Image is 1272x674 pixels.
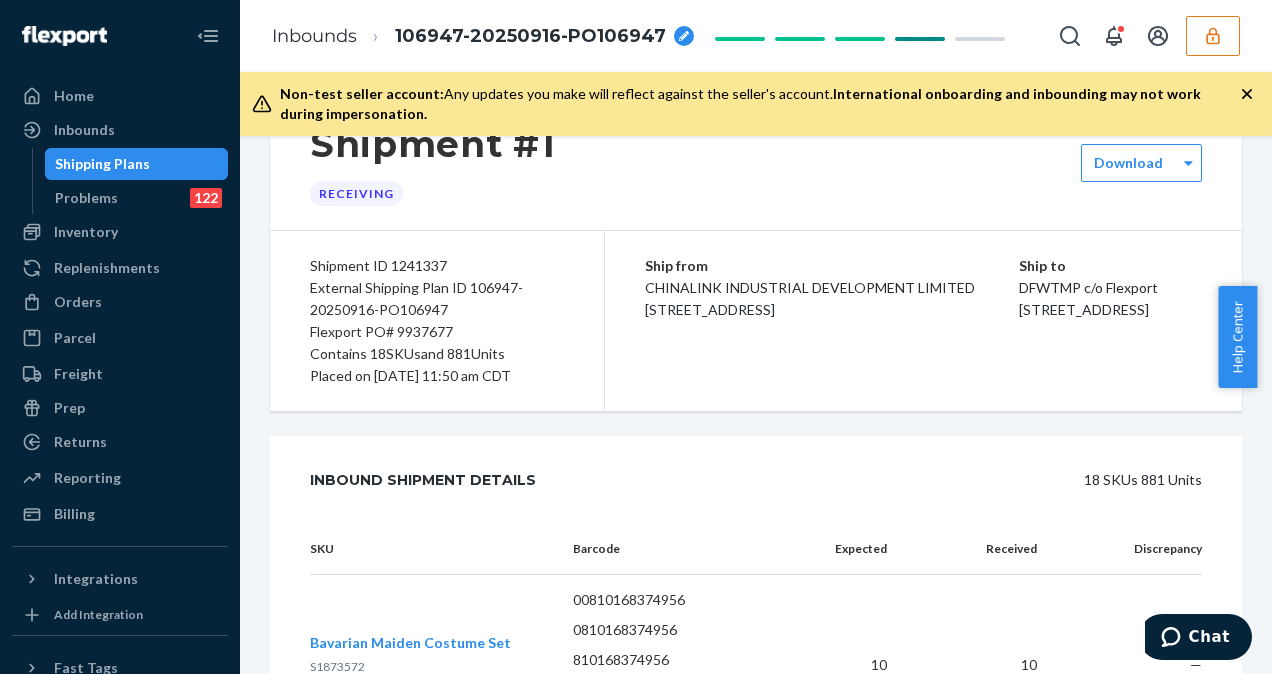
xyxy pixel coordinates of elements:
a: Parcel [12,322,228,354]
a: Inbounds [12,114,228,146]
a: Orders [12,286,228,318]
div: Integrations [54,569,138,589]
div: Placed on [DATE] 11:50 am CDT [310,365,564,387]
span: CHINALINK INDUSTRIAL DEVELOPMENT LIMITED [STREET_ADDRESS] [645,279,975,318]
p: 0810168374956 [573,620,788,640]
label: Download [1094,153,1163,173]
div: Billing [54,504,95,524]
div: Home [54,86,94,106]
div: Parcel [54,328,96,348]
div: Any updates you make will reflect against the seller's account. [280,84,1240,124]
p: 00810168374956 [573,590,788,610]
th: Barcode [557,524,804,575]
a: Problems122 [45,182,229,214]
a: Shipping Plans [45,148,229,180]
a: Home [12,80,228,112]
div: Inbound Shipment Details [310,460,536,500]
button: Close Navigation [188,16,228,56]
p: Ship to [1019,255,1202,277]
div: Prep [54,398,85,418]
div: Reporting [54,468,121,488]
div: Freight [54,364,103,384]
a: Replenishments [12,252,228,284]
div: Contains 18 SKUs and 881 Units [310,343,564,365]
button: Help Center [1218,286,1257,388]
th: Received [903,524,1052,575]
span: S1873572 [310,659,365,674]
span: 106947-20250916-PO106947 [395,24,666,50]
p: Ship from [645,255,1019,277]
a: Reporting [12,462,228,494]
div: Returns [54,432,107,452]
button: Bavarian Maiden Costume Set [310,633,511,653]
div: Flexport PO# 9937677 [310,321,564,343]
div: Add Integration [54,606,143,623]
th: Discrepancy [1053,524,1202,575]
button: Open notifications [1094,16,1134,56]
ol: breadcrumbs [256,7,710,66]
span: [STREET_ADDRESS] [1019,301,1149,318]
a: Returns [12,426,228,458]
div: Receiving [310,181,403,206]
a: Prep [12,392,228,424]
h1: Shipment #1 [310,123,556,165]
div: 122 [190,188,222,208]
a: Inventory [12,216,228,248]
iframe: Opens a widget where you can chat to one of our agents [1145,614,1252,664]
p: 810168374956 [573,650,788,670]
div: Orders [54,292,102,312]
span: — [1190,656,1202,673]
div: Problems [55,188,118,208]
div: Shipment ID 1241337 [310,255,564,277]
button: Open Search Box [1050,16,1090,56]
div: Shipping Plans [55,154,150,174]
button: Open account menu [1138,16,1178,56]
span: Bavarian Maiden Costume Set [310,634,511,651]
a: Billing [12,498,228,530]
a: Freight [12,358,228,390]
a: Add Integration [12,603,228,627]
div: Replenishments [54,258,160,278]
p: DFWTMP c/o Flexport [1019,277,1202,299]
div: 18 SKUs 881 Units [581,460,1202,500]
div: Inventory [54,222,118,242]
a: Inbounds [272,25,357,47]
th: Expected [803,524,903,575]
button: Integrations [12,563,228,595]
span: Non-test seller account: [280,85,444,102]
img: Flexport logo [22,26,107,46]
div: Inbounds [54,120,115,140]
div: External Shipping Plan ID 106947-20250916-PO106947 [310,277,564,321]
th: SKU [310,524,557,575]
